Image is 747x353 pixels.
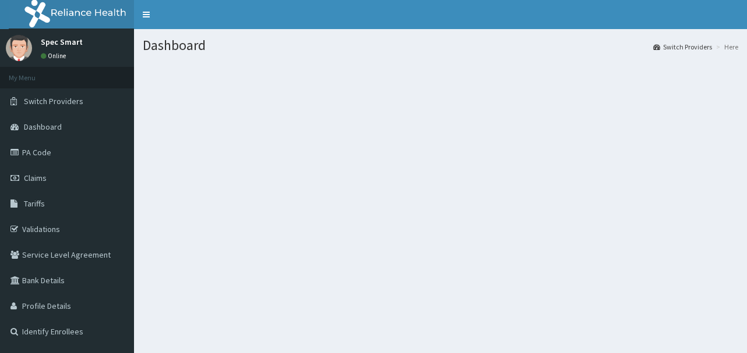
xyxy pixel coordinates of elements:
[24,198,45,209] span: Tariffs
[143,38,738,53] h1: Dashboard
[713,42,738,52] li: Here
[24,122,62,132] span: Dashboard
[24,173,47,183] span: Claims
[24,96,83,106] span: Switch Providers
[41,52,69,60] a: Online
[6,35,32,61] img: User Image
[41,38,83,46] p: Spec Smart
[653,42,712,52] a: Switch Providers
